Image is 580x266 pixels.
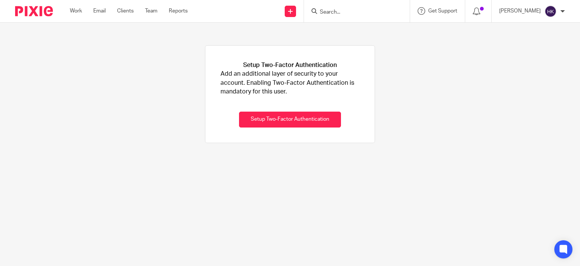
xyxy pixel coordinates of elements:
img: svg%3E [545,5,557,17]
a: Clients [117,7,134,15]
button: Setup Two-Factor Authentication [239,112,341,128]
img: Pixie [15,6,53,16]
p: [PERSON_NAME] [499,7,541,15]
a: Reports [169,7,188,15]
p: Add an additional layer of security to your account. Enabling Two-Factor Authentication is mandat... [221,70,359,96]
a: Work [70,7,82,15]
span: Get Support [428,8,457,14]
a: Email [93,7,106,15]
h1: Setup Two-Factor Authentication [243,61,337,70]
a: Team [145,7,157,15]
input: Search [319,9,387,16]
